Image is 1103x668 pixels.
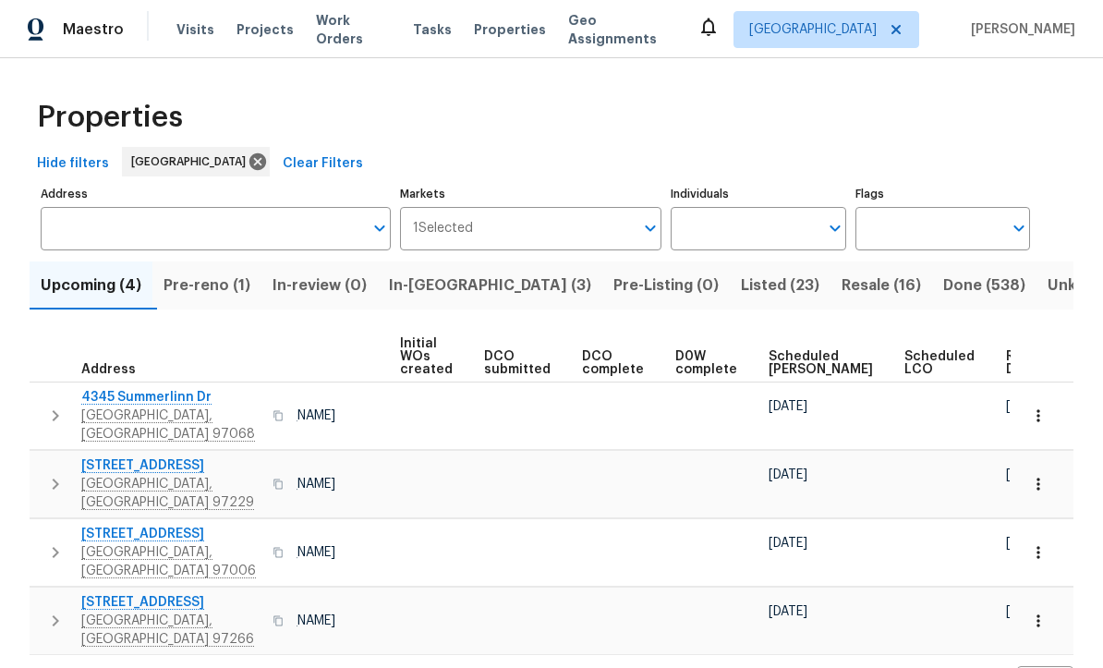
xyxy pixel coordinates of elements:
[855,188,1030,200] label: Flags
[176,20,214,39] span: Visits
[1006,350,1047,376] span: Ready Date
[474,20,546,39] span: Properties
[822,215,848,241] button: Open
[582,350,644,376] span: DCO complete
[37,108,183,127] span: Properties
[316,11,391,48] span: Work Orders
[1006,468,1045,481] span: [DATE]
[1006,215,1032,241] button: Open
[37,152,109,176] span: Hide filters
[81,363,136,376] span: Address
[63,20,124,39] span: Maestro
[273,273,367,298] span: In-review (0)
[637,215,663,241] button: Open
[131,152,253,171] span: [GEOGRAPHIC_DATA]
[389,273,591,298] span: In-[GEOGRAPHIC_DATA] (3)
[30,147,116,181] button: Hide filters
[769,350,873,376] span: Scheduled [PERSON_NAME]
[367,215,393,241] button: Open
[769,537,807,550] span: [DATE]
[671,188,845,200] label: Individuals
[1006,537,1045,550] span: [DATE]
[769,468,807,481] span: [DATE]
[741,273,819,298] span: Listed (23)
[164,273,250,298] span: Pre-reno (1)
[943,273,1025,298] span: Done (538)
[769,605,807,618] span: [DATE]
[400,188,662,200] label: Markets
[904,350,975,376] span: Scheduled LCO
[613,273,719,298] span: Pre-Listing (0)
[749,20,877,39] span: [GEOGRAPHIC_DATA]
[1006,400,1045,413] span: [DATE]
[568,11,675,48] span: Geo Assignments
[964,20,1075,39] span: [PERSON_NAME]
[413,23,452,36] span: Tasks
[41,273,141,298] span: Upcoming (4)
[122,147,270,176] div: [GEOGRAPHIC_DATA]
[769,400,807,413] span: [DATE]
[275,147,370,181] button: Clear Filters
[400,337,453,376] span: Initial WOs created
[842,273,921,298] span: Resale (16)
[675,350,737,376] span: D0W complete
[413,221,473,237] span: 1 Selected
[41,188,391,200] label: Address
[283,152,363,176] span: Clear Filters
[484,350,551,376] span: DCO submitted
[236,20,294,39] span: Projects
[1006,605,1045,618] span: [DATE]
